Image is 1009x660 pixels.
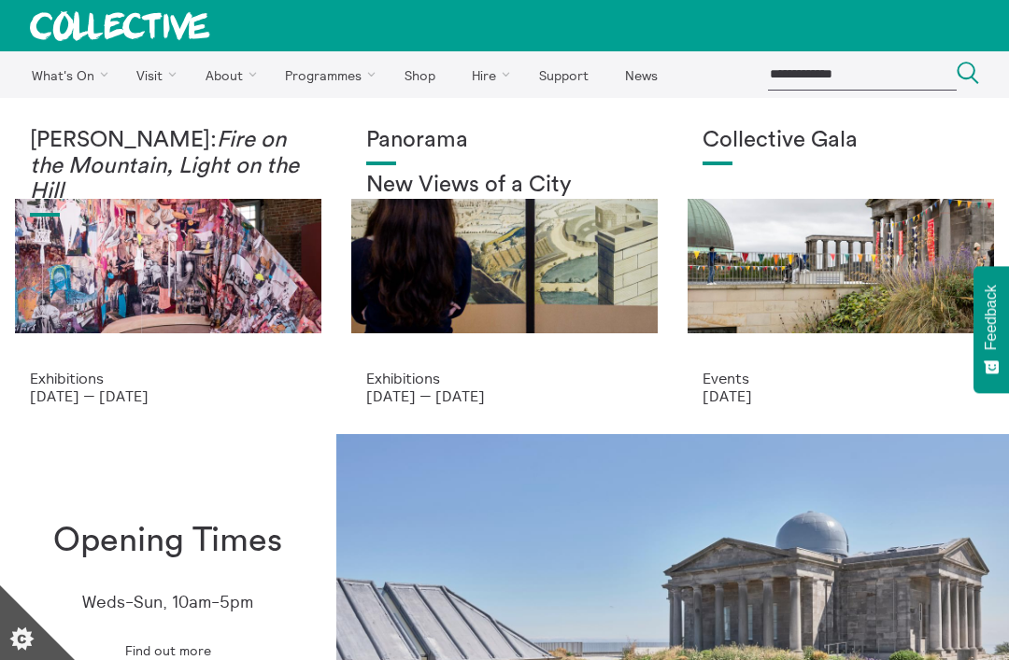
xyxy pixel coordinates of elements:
[82,593,253,612] p: Weds-Sun, 10am-5pm
[983,285,1000,350] span: Feedback
[121,51,186,98] a: Visit
[388,51,451,98] a: Shop
[973,266,1009,393] button: Feedback - Show survey
[522,51,604,98] a: Support
[703,128,979,154] h1: Collective Gala
[336,98,673,434] a: Collective Panorama June 2025 small file 8 Panorama New Views of a City Exhibitions [DATE] — [DATE]
[125,643,211,658] span: Find out more
[30,129,299,203] em: Fire on the Mountain, Light on the Hill
[703,370,979,386] p: Events
[30,387,306,404] p: [DATE] — [DATE]
[703,387,979,404] p: [DATE]
[269,51,385,98] a: Programmes
[456,51,519,98] a: Hire
[366,370,643,386] p: Exhibitions
[673,98,1009,434] a: Collective Gala 2023. Image credit Sally Jubb. Collective Gala Events [DATE]
[53,522,282,560] h1: Opening Times
[30,128,306,205] h1: [PERSON_NAME]:
[15,51,117,98] a: What's On
[366,387,643,404] p: [DATE] — [DATE]
[366,173,643,199] h2: New Views of a City
[608,51,674,98] a: News
[189,51,265,98] a: About
[30,370,306,386] p: Exhibitions
[366,128,643,154] h1: Panorama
